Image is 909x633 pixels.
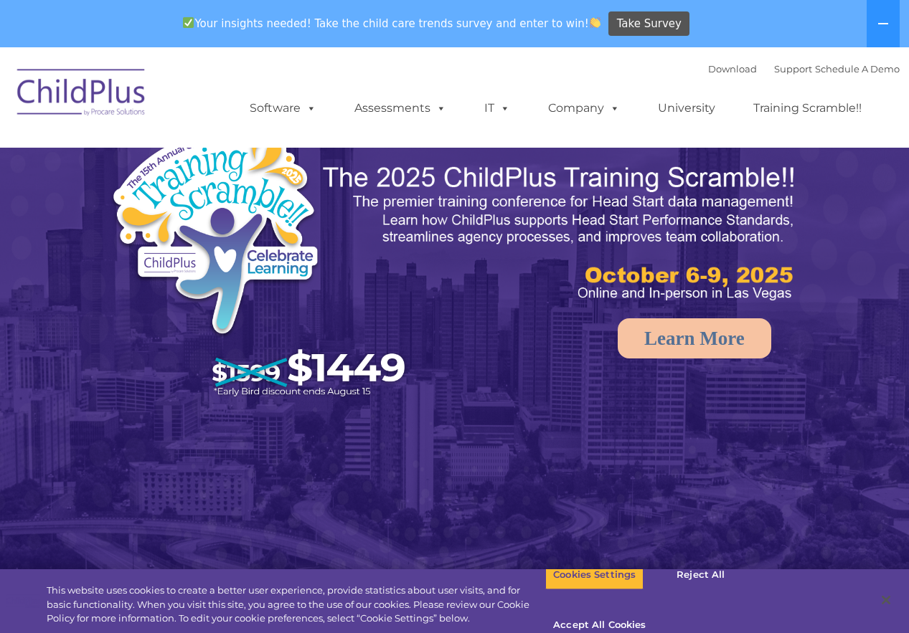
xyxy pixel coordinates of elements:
img: 👏 [590,17,600,28]
img: ✅ [183,17,194,28]
a: IT [470,94,524,123]
button: Cookies Settings [545,560,644,590]
a: Company [534,94,634,123]
a: Download [708,63,757,75]
a: Assessments [340,94,461,123]
a: Learn More [618,318,771,358]
div: This website uses cookies to create a better user experience, provide statistics about user visit... [47,584,545,626]
button: Close [870,584,902,616]
a: Software [235,94,331,123]
a: Take Survey [608,11,689,37]
a: Support [774,63,812,75]
span: Your insights needed! Take the child care trends survey and enter to win! [177,9,607,37]
a: Schedule A Demo [815,63,900,75]
span: Take Survey [617,11,682,37]
a: Training Scramble!! [739,94,876,123]
font: | [708,63,900,75]
a: University [644,94,730,123]
img: ChildPlus by Procare Solutions [10,59,154,130]
button: Reject All [656,560,745,590]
